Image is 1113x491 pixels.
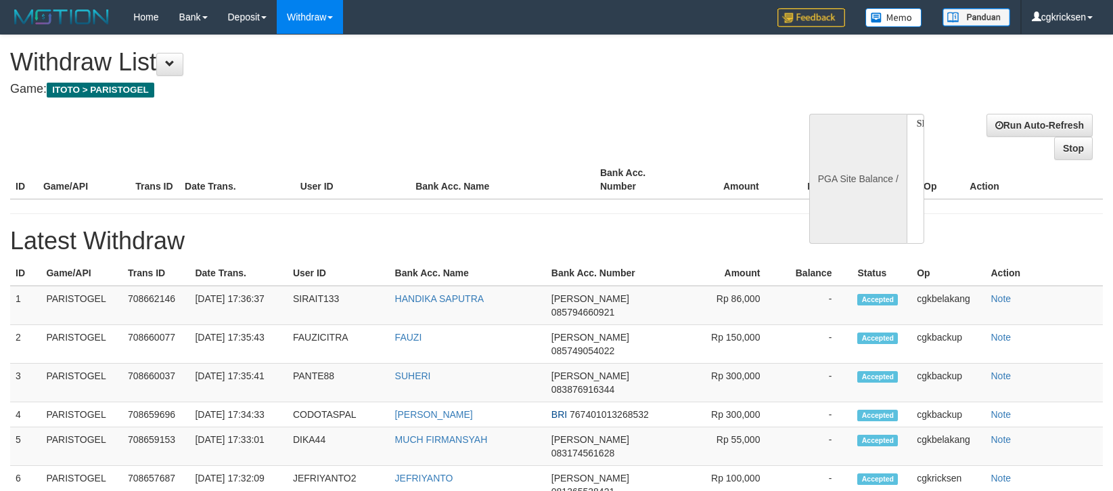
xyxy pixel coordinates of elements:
[942,8,1010,26] img: panduan.png
[10,261,41,286] th: ID
[857,473,898,485] span: Accepted
[189,402,288,427] td: [DATE] 17:34:33
[551,409,567,420] span: BRI
[41,402,122,427] td: PARISTOGEL
[41,427,122,466] td: PARISTOGEL
[288,427,390,466] td: DIKA44
[10,161,38,199] th: ID
[551,345,614,356] span: 085749054022
[551,307,614,318] span: 085794660921
[911,402,985,427] td: cgkbackup
[857,371,898,383] span: Accepted
[130,161,179,199] th: Trans ID
[1054,137,1093,160] a: Stop
[687,161,779,199] th: Amount
[395,293,484,304] a: HANDIKA SAPUTRA
[780,364,852,402] td: -
[10,364,41,402] td: 3
[122,261,190,286] th: Trans ID
[395,434,488,445] a: MUCH FIRMANSYAH
[410,161,595,199] th: Bank Acc. Name
[986,261,1104,286] th: Action
[570,409,649,420] span: 767401013268532
[696,364,781,402] td: Rp 300,000
[288,364,390,402] td: PANTE88
[47,83,154,98] span: ITOTO > PARISTOGEL
[10,402,41,427] td: 4
[41,261,122,286] th: Game/API
[189,427,288,466] td: [DATE] 17:33:01
[991,370,1012,381] a: Note
[865,8,922,27] img: Button%20Memo.svg
[551,293,629,304] span: [PERSON_NAME]
[41,364,122,402] td: PARISTOGEL
[857,410,898,421] span: Accepted
[551,384,614,395] span: 083876916344
[918,161,964,199] th: Op
[189,364,288,402] td: [DATE] 17:35:41
[696,261,781,286] th: Amount
[41,286,122,325] td: PARISTOGEL
[911,325,985,364] td: cgkbackup
[41,325,122,364] td: PARISTOGEL
[38,161,130,199] th: Game/API
[189,325,288,364] td: [DATE] 17:35:43
[122,325,190,364] td: 708660077
[288,402,390,427] td: CODOTASPAL
[991,409,1012,420] a: Note
[551,332,629,343] span: [PERSON_NAME]
[964,161,1103,199] th: Action
[546,261,696,286] th: Bank Acc. Number
[991,434,1012,445] a: Note
[551,434,629,445] span: [PERSON_NAME]
[857,333,898,344] span: Accepted
[295,161,411,199] th: User ID
[122,402,190,427] td: 708659696
[10,83,729,96] h4: Game:
[911,427,985,466] td: cgkbelakang
[857,294,898,305] span: Accepted
[809,114,907,244] div: PGA Site Balance /
[986,114,1093,137] a: Run Auto-Refresh
[189,286,288,325] td: [DATE] 17:36:37
[696,402,781,427] td: Rp 300,000
[10,228,1103,255] h1: Latest Withdraw
[288,325,390,364] td: FAUZICITRA
[696,427,781,466] td: Rp 55,000
[696,286,781,325] td: Rp 86,000
[288,261,390,286] th: User ID
[10,427,41,466] td: 5
[595,161,687,199] th: Bank Acc. Number
[10,325,41,364] td: 2
[991,473,1012,484] a: Note
[288,286,390,325] td: SIRAIT133
[780,427,852,466] td: -
[696,325,781,364] td: Rp 150,000
[911,261,985,286] th: Op
[395,370,431,381] a: SUHERI
[991,293,1012,304] a: Note
[395,332,422,343] a: FAUZI
[911,364,985,402] td: cgkbackup
[779,161,864,199] th: Balance
[780,261,852,286] th: Balance
[10,286,41,325] td: 1
[551,370,629,381] span: [PERSON_NAME]
[780,402,852,427] td: -
[10,7,113,27] img: MOTION_logo.png
[122,364,190,402] td: 708660037
[10,49,729,76] h1: Withdraw List
[780,286,852,325] td: -
[122,286,190,325] td: 708662146
[390,261,546,286] th: Bank Acc. Name
[857,435,898,446] span: Accepted
[852,261,911,286] th: Status
[911,286,985,325] td: cgkbelakang
[991,332,1012,343] a: Note
[551,448,614,458] span: 083174561628
[179,161,295,199] th: Date Trans.
[395,409,473,420] a: [PERSON_NAME]
[551,473,629,484] span: [PERSON_NAME]
[395,473,453,484] a: JEFRIYANTO
[189,261,288,286] th: Date Trans.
